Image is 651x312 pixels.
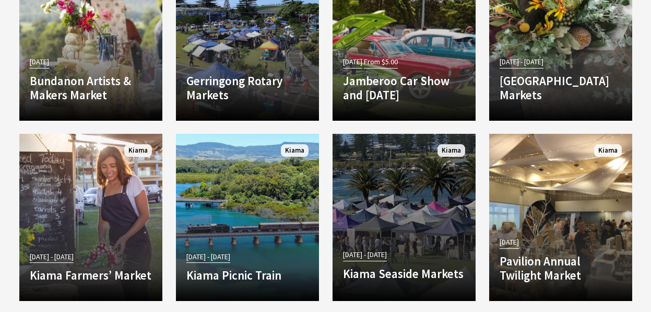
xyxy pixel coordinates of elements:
span: [DATE] - [DATE] [500,56,543,68]
h4: Kiama Seaside Markets [343,267,465,281]
span: [DATE] [500,236,519,248]
span: Kiama [124,144,152,157]
h4: Bundanon Artists & Makers Market [30,74,152,102]
a: [DATE] - [DATE] Kiama Seaside Markets Discover the charm of the Kiama Seaside Markets, a must-vis... [333,134,476,301]
h4: Kiama Picnic Train [186,268,309,283]
span: [DATE] - [DATE] [186,251,230,263]
a: [DATE] - [DATE] Kiama Picnic Train Kiama [176,134,319,301]
span: Kiama [437,144,465,157]
span: Kiama [281,144,309,157]
span: From $5.00 [364,56,398,68]
h4: Pavilion Annual Twilight Market [500,254,622,283]
span: [DATE] [343,56,362,68]
h4: [GEOGRAPHIC_DATA] Markets [500,74,622,102]
span: [DATE] - [DATE] [343,249,387,261]
h4: Jamberoo Car Show and [DATE] [343,74,465,102]
a: [DATE] Pavilion Annual Twilight Market Kiama [489,134,632,301]
span: [DATE] - [DATE] [30,251,74,263]
h4: Gerringong Rotary Markets [186,74,309,102]
h4: Kiama Farmers’ Market [30,268,152,283]
span: Kiama [594,144,622,157]
span: [DATE] [30,56,49,68]
a: [DATE] - [DATE] Kiama Farmers’ Market Kiama [19,134,162,301]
